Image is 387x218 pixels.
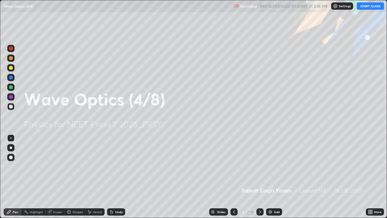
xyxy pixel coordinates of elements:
[247,210,249,214] div: /
[333,4,338,8] img: class-settings-icons
[234,4,239,8] img: recording.375f2c34.svg
[357,2,384,10] button: START CLASS
[240,210,246,214] div: 2
[53,210,62,213] div: Eraser
[115,210,123,213] div: Undo
[13,210,18,213] div: Pen
[4,4,34,8] p: Wave Optics (4/8)
[240,4,257,8] p: Recording
[93,210,102,213] div: Select
[73,210,83,213] div: Shapes
[374,210,382,213] div: More
[250,209,254,215] div: 16
[217,210,226,213] div: Slides
[339,5,351,8] p: Settings
[259,3,327,9] h5: WAS SCHEDULED TO START AT 2:45 PM
[268,210,273,214] img: add-slide-button
[30,210,43,213] div: Highlight
[274,210,280,213] div: Add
